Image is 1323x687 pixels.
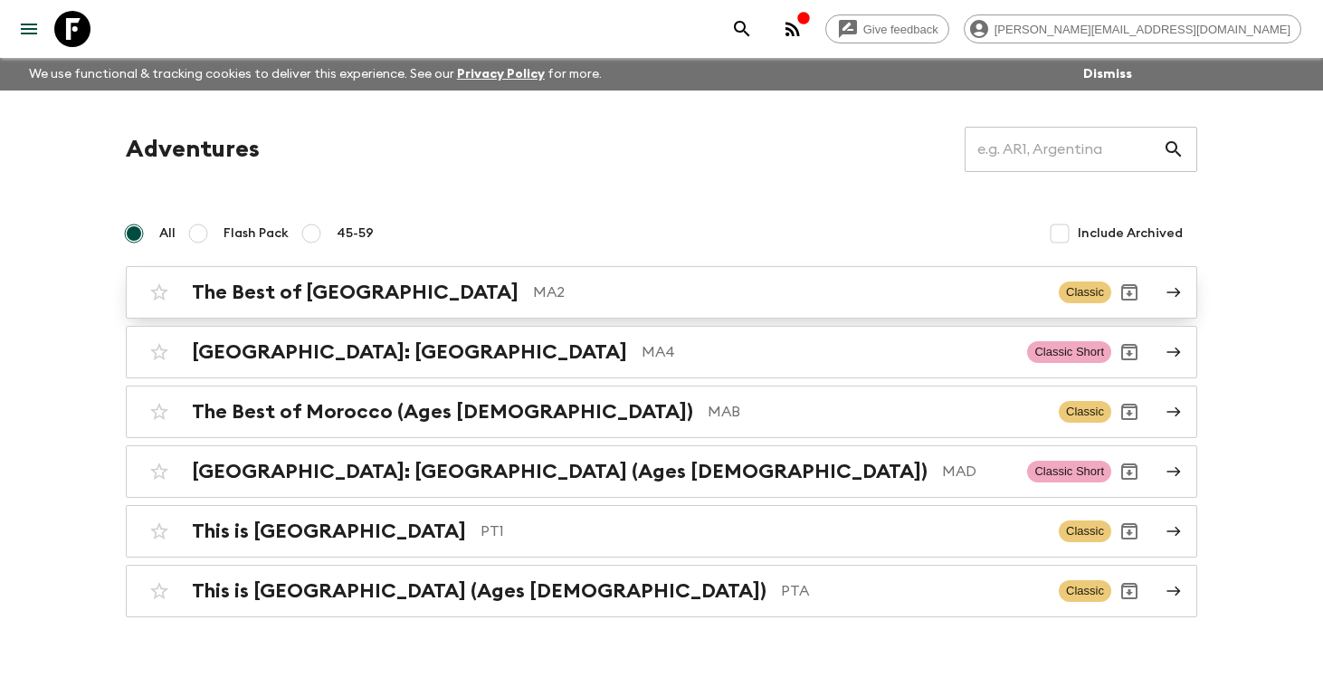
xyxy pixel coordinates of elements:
h2: This is [GEOGRAPHIC_DATA] [192,520,466,543]
h2: The Best of [GEOGRAPHIC_DATA] [192,281,519,304]
a: The Best of [GEOGRAPHIC_DATA]MA2ClassicArchive [126,266,1197,319]
span: [PERSON_NAME][EMAIL_ADDRESS][DOMAIN_NAME] [985,23,1300,36]
div: [PERSON_NAME][EMAIL_ADDRESS][DOMAIN_NAME] [964,14,1301,43]
a: The Best of Morocco (Ages [DEMOGRAPHIC_DATA])MABClassicArchive [126,386,1197,438]
button: menu [11,11,47,47]
button: Archive [1111,274,1147,310]
p: MAB [708,401,1044,423]
a: This is [GEOGRAPHIC_DATA] (Ages [DEMOGRAPHIC_DATA])PTAClassicArchive [126,565,1197,617]
p: PTA [781,580,1044,602]
button: Archive [1111,453,1147,490]
p: MA4 [642,341,1013,363]
p: MAD [942,461,1013,482]
span: Include Archived [1078,224,1183,243]
span: Flash Pack [224,224,289,243]
a: [GEOGRAPHIC_DATA]: [GEOGRAPHIC_DATA]MA4Classic ShortArchive [126,326,1197,378]
h2: This is [GEOGRAPHIC_DATA] (Ages [DEMOGRAPHIC_DATA]) [192,579,766,603]
span: Classic Short [1027,341,1111,363]
a: This is [GEOGRAPHIC_DATA]PT1ClassicArchive [126,505,1197,558]
a: Privacy Policy [457,68,545,81]
button: Archive [1111,513,1147,549]
span: Classic Short [1027,461,1111,482]
p: PT1 [481,520,1044,542]
h2: [GEOGRAPHIC_DATA]: [GEOGRAPHIC_DATA] (Ages [DEMOGRAPHIC_DATA]) [192,460,928,483]
h1: Adventures [126,131,260,167]
button: Archive [1111,334,1147,370]
a: [GEOGRAPHIC_DATA]: [GEOGRAPHIC_DATA] (Ages [DEMOGRAPHIC_DATA])MADClassic ShortArchive [126,445,1197,498]
p: MA2 [533,281,1044,303]
span: All [159,224,176,243]
button: Dismiss [1079,62,1137,87]
button: Archive [1111,394,1147,430]
input: e.g. AR1, Argentina [965,124,1163,175]
p: We use functional & tracking cookies to deliver this experience. See our for more. [22,58,609,91]
h2: [GEOGRAPHIC_DATA]: [GEOGRAPHIC_DATA] [192,340,627,364]
a: Give feedback [825,14,949,43]
span: Classic [1059,520,1111,542]
span: Classic [1059,580,1111,602]
button: search adventures [724,11,760,47]
span: Give feedback [853,23,948,36]
button: Archive [1111,573,1147,609]
span: Classic [1059,401,1111,423]
span: 45-59 [337,224,374,243]
span: Classic [1059,281,1111,303]
h2: The Best of Morocco (Ages [DEMOGRAPHIC_DATA]) [192,400,693,424]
